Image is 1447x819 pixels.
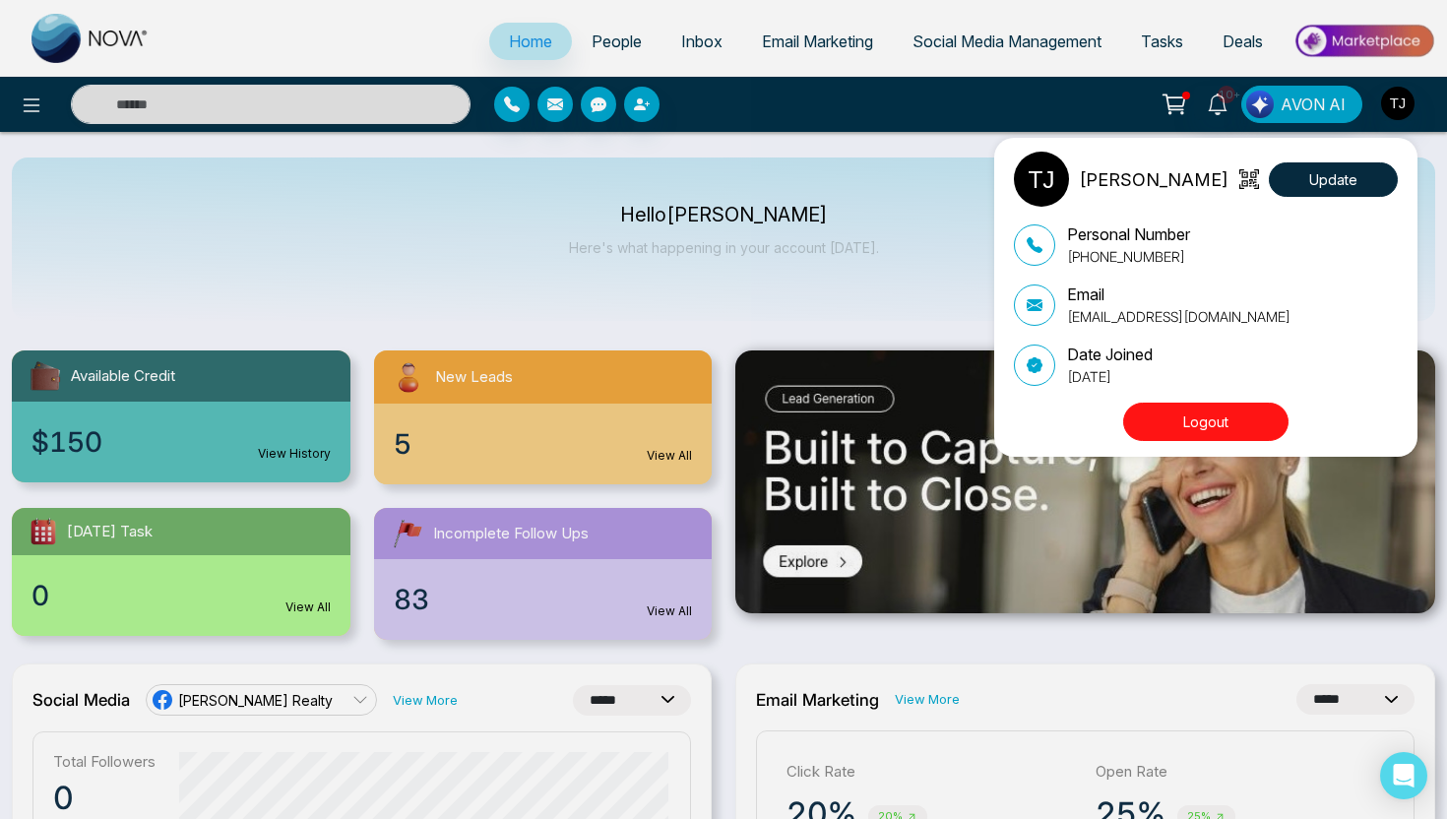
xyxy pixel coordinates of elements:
button: Logout [1123,403,1289,441]
p: Personal Number [1067,222,1190,246]
div: Open Intercom Messenger [1380,752,1427,799]
p: [PERSON_NAME] [1079,166,1228,193]
button: Update [1269,162,1398,197]
p: Date Joined [1067,343,1153,366]
p: Email [1067,283,1290,306]
p: [DATE] [1067,366,1153,387]
p: [EMAIL_ADDRESS][DOMAIN_NAME] [1067,306,1290,327]
p: [PHONE_NUMBER] [1067,246,1190,267]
